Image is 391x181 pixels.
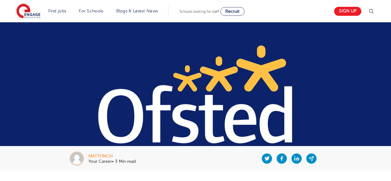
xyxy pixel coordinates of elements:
[48,9,66,13] a: Find jobs
[88,159,136,164] p: Your Career• 3 Min read
[88,154,136,158] div: mattfinch
[16,4,40,19] img: Engage Education
[116,9,158,13] a: Blogs & Latest News
[220,7,244,16] a: Recruit
[225,9,240,14] span: Recruit
[334,7,361,16] a: Sign up
[79,9,103,13] a: For Schools
[179,9,219,14] span: Schools looking for staff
